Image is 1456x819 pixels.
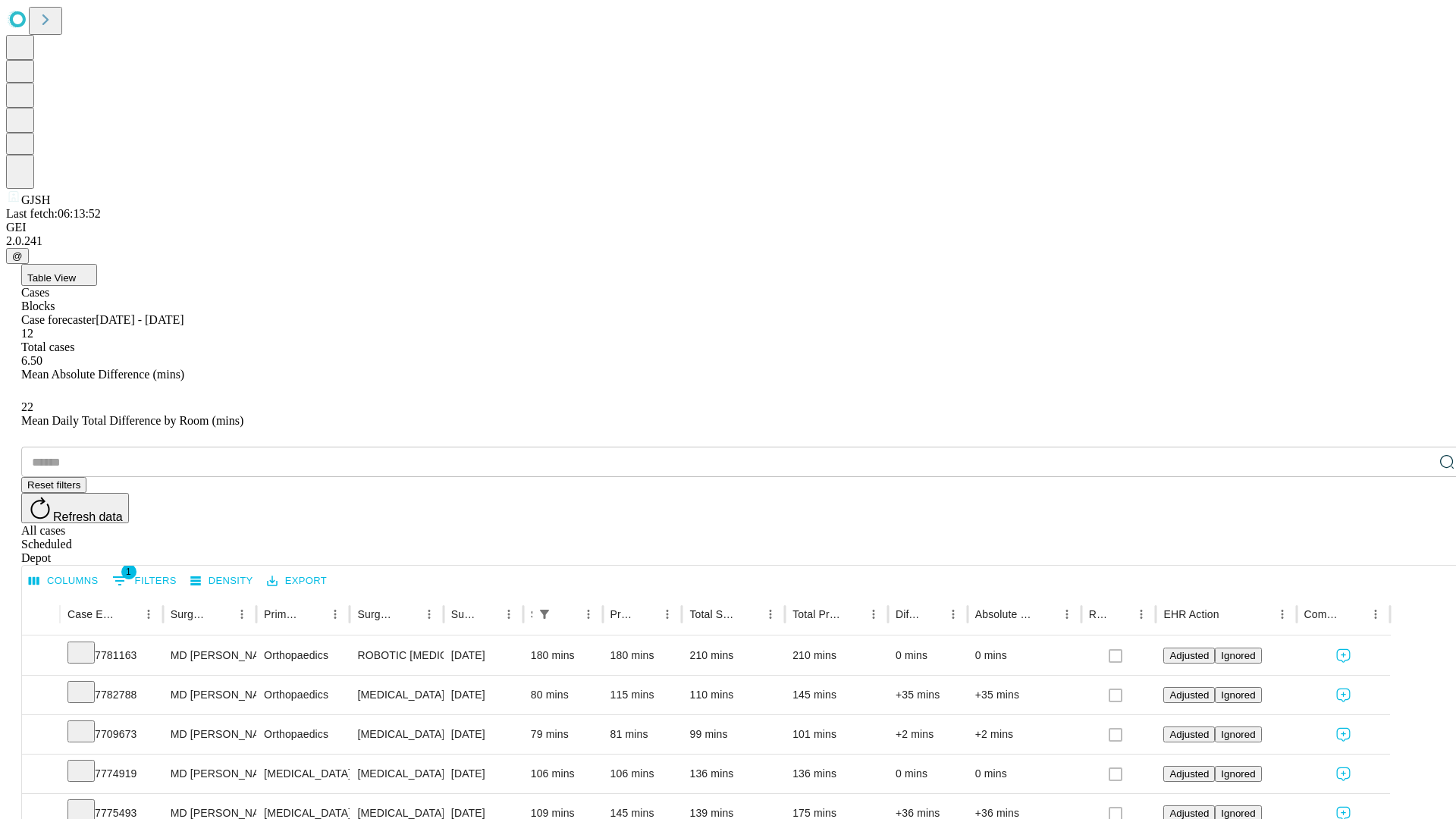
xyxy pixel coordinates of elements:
[921,604,943,625] button: Sort
[1304,608,1342,620] div: Comments
[1221,650,1255,661] span: Ignored
[792,715,880,754] div: 101 mins
[303,604,325,625] button: Sort
[27,479,80,491] span: Reset filters
[21,477,86,493] button: Reset filters
[477,604,498,625] button: Sort
[1169,768,1209,780] span: Adjusted
[21,313,96,326] span: Case forecaster
[610,636,675,675] div: 180 mins
[1131,604,1152,625] button: Menu
[610,755,675,793] div: 106 mins
[531,676,595,714] div: 80 mins
[357,715,435,754] div: [MEDICAL_DATA] WITH [MEDICAL_DATA] REPAIR
[21,340,74,353] span: Total cases
[896,608,920,620] div: Difference
[689,715,777,754] div: 99 mins
[451,755,516,793] div: [DATE]
[760,604,781,625] button: Menu
[451,715,516,754] div: [DATE]
[943,604,964,625] button: Menu
[1221,768,1255,780] span: Ignored
[1344,604,1365,625] button: Sort
[1056,604,1078,625] button: Menu
[1215,726,1261,742] button: Ignored
[689,636,777,675] div: 210 mins
[1169,650,1209,661] span: Adjusted
[657,604,678,625] button: Menu
[357,636,435,675] div: ROBOTIC [MEDICAL_DATA] KNEE TOTAL
[1215,687,1261,703] button: Ignored
[534,604,555,625] div: 1 active filter
[1169,808,1209,819] span: Adjusted
[739,604,760,625] button: Sort
[264,608,302,620] div: Primary Service
[792,608,840,620] div: Total Predicted Duration
[451,636,516,675] div: [DATE]
[534,604,555,625] button: Show filters
[6,248,29,264] button: @
[578,604,599,625] button: Menu
[21,493,129,523] button: Refresh data
[121,564,136,579] span: 1
[21,264,97,286] button: Table View
[689,755,777,793] div: 136 mins
[792,636,880,675] div: 210 mins
[21,414,243,427] span: Mean Daily Total Difference by Room (mins)
[975,676,1074,714] div: +35 mins
[1215,766,1261,782] button: Ignored
[1089,608,1109,620] div: Resolved in EHR
[325,604,346,625] button: Menu
[792,676,880,714] div: 145 mins
[27,272,76,284] span: Table View
[21,193,50,206] span: GJSH
[171,755,249,793] div: MD [PERSON_NAME] E Md
[1365,604,1386,625] button: Menu
[689,608,737,620] div: Total Scheduled Duration
[67,755,155,793] div: 7774919
[12,250,23,262] span: @
[1221,808,1255,819] span: Ignored
[264,715,342,754] div: Orthopaedics
[896,676,960,714] div: +35 mins
[357,676,435,714] div: [MEDICAL_DATA] [MEDICAL_DATA]
[610,608,635,620] div: Predicted In Room Duration
[1169,729,1209,740] span: Adjusted
[67,636,155,675] div: 7781163
[187,570,257,593] button: Density
[21,327,33,340] span: 12
[231,604,253,625] button: Menu
[30,643,52,670] button: Expand
[1163,608,1219,620] div: EHR Action
[171,676,249,714] div: MD [PERSON_NAME] [PERSON_NAME] Md
[531,636,595,675] div: 180 mins
[171,636,249,675] div: MD [PERSON_NAME] [PERSON_NAME] Md
[896,715,960,754] div: +2 mins
[531,715,595,754] div: 79 mins
[1109,604,1131,625] button: Sort
[210,604,231,625] button: Sort
[792,755,880,793] div: 136 mins
[67,676,155,714] div: 7782788
[1163,687,1215,703] button: Adjusted
[264,636,342,675] div: Orthopaedics
[1221,729,1255,740] span: Ignored
[397,604,419,625] button: Sort
[451,608,475,620] div: Surgery Date
[842,604,863,625] button: Sort
[557,604,578,625] button: Sort
[96,313,184,326] span: [DATE] - [DATE]
[30,761,52,788] button: Expand
[138,604,159,625] button: Menu
[1215,648,1261,664] button: Ignored
[1163,648,1215,664] button: Adjusted
[635,604,657,625] button: Sort
[67,608,115,620] div: Case Epic Id
[171,715,249,754] div: MD [PERSON_NAME] [PERSON_NAME] Md
[975,608,1034,620] div: Absolute Difference
[21,400,33,413] span: 22
[108,569,180,593] button: Show filters
[975,755,1074,793] div: 0 mins
[610,715,675,754] div: 81 mins
[264,676,342,714] div: Orthopaedics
